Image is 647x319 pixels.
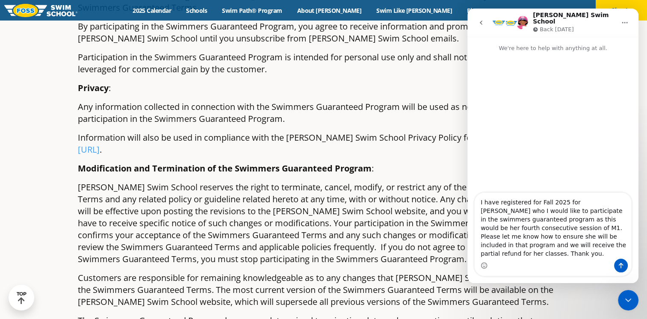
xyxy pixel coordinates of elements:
p: Information will also be used in compliance with the [PERSON_NAME] Swim School Privacy Policy fou... [78,132,570,156]
img: FOSS Swim School Logo [4,4,77,17]
a: 2025 Calendar [125,6,179,15]
a: Schools [179,6,215,15]
iframe: Intercom live chat [618,290,638,310]
a: Blog [459,6,486,15]
p: Customers are responsible for remaining knowledgeable as to any changes that [PERSON_NAME] Swim S... [78,272,570,308]
a: [DOMAIN_NAME][URL] [78,132,567,155]
p: By participating in the Swimmers Guaranteed Program, you agree to receive information and promoti... [78,21,570,44]
p: [PERSON_NAME] Swim School reserves the right to terminate, cancel, modify, or restrict any of the... [78,181,570,265]
a: Careers [486,6,522,15]
a: About [PERSON_NAME] [290,6,369,15]
a: Swim Path® Program [215,6,290,15]
p: : [78,162,570,174]
div: TOP [17,291,27,304]
p: Any information collected in connection with the Swimmers Guaranteed Program will be used as need... [78,101,570,125]
p: Participation in the Swimmers Guaranteed Program is intended for personal use only and shall not ... [78,51,570,75]
p: : [78,82,570,94]
a: Swim Like [PERSON_NAME] [369,6,460,15]
iframe: Intercom live chat [467,9,638,283]
strong: Privacy [78,82,109,94]
strong: Modification and Termination of the Swimmers Guaranteed Program [78,162,372,174]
